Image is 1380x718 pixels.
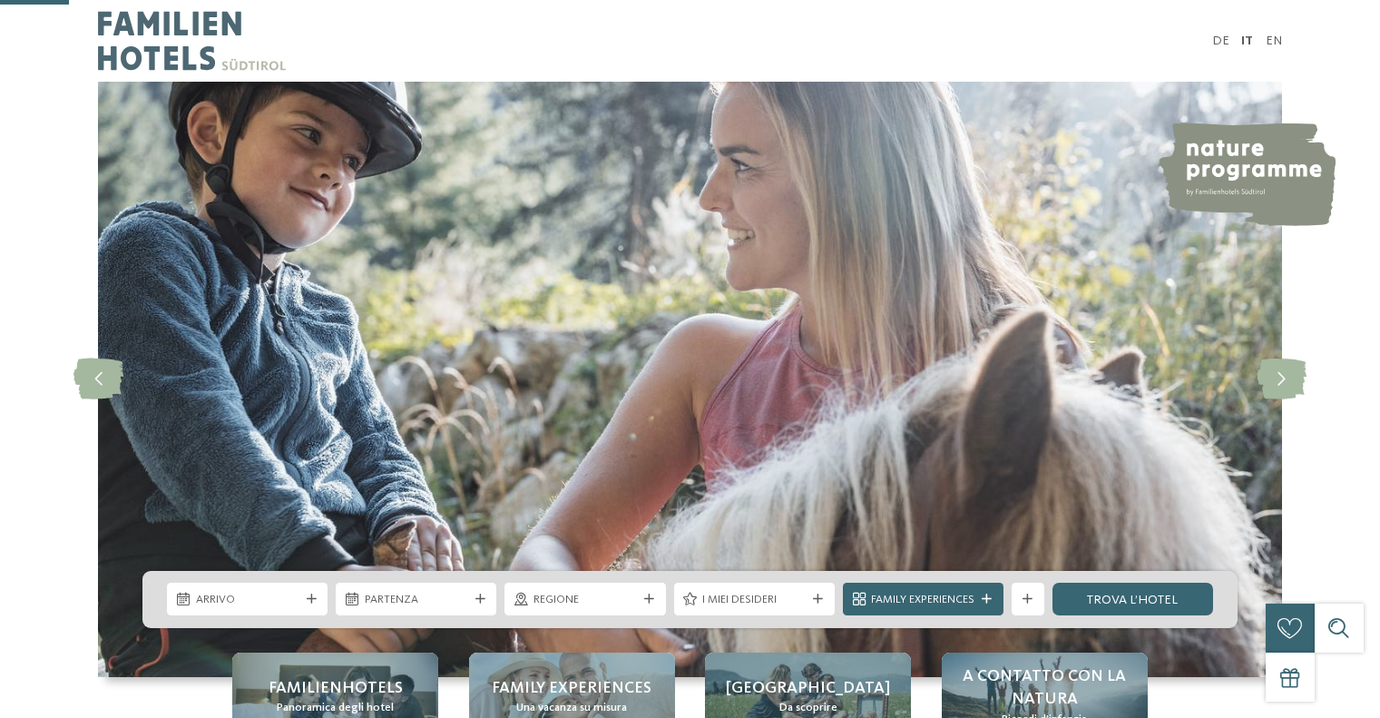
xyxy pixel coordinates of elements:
span: Family Experiences [871,592,974,608]
a: trova l’hotel [1052,583,1213,615]
span: [GEOGRAPHIC_DATA] [726,677,890,700]
span: Regione [533,592,637,608]
span: Da scoprire [779,700,837,716]
span: Familienhotels [269,677,403,700]
span: A contatto con la natura [958,665,1131,711]
span: Arrivo [196,592,299,608]
span: Panoramica degli hotel [277,700,394,716]
img: nature programme by Familienhotels Südtirol [1156,123,1336,226]
img: Family hotel Alto Adige: the happy family places! [98,82,1282,677]
span: Una vacanza su misura [516,700,627,716]
a: DE [1212,34,1229,47]
span: I miei desideri [702,592,806,608]
a: EN [1266,34,1282,47]
a: IT [1241,34,1253,47]
span: Partenza [365,592,468,608]
span: Family experiences [492,677,651,700]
